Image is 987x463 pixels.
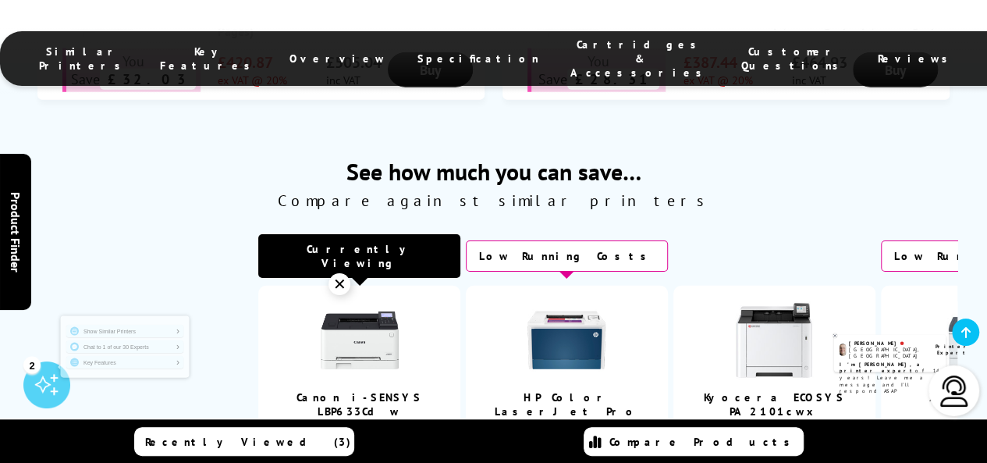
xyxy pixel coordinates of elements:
[570,37,710,80] span: Cartridges & Accessories
[94,334,328,359] a: Chat to 1 of our 30 Experts
[328,273,350,295] div: ✕
[584,427,804,456] a: Compare Products
[258,234,460,278] div: Currently Viewing
[732,338,903,366] div: [GEOGRAPHIC_DATA], [GEOGRAPHIC_DATA]
[23,356,41,373] div: 2
[134,427,354,456] a: Recently Viewed (3)
[711,332,726,359] img: ashley-livechat.png
[878,52,956,66] span: Reviews
[30,191,957,211] span: Compare against similar printers
[296,390,422,418] a: Canon i-SENSYS LBP633Cdw
[321,301,399,379] img: Canon-LBP633Cdw-Front-Med.jpg
[145,435,351,449] span: Recently Viewed (3)
[939,376,970,407] img: user-headset-light.svg
[711,370,893,399] b: I'm [PERSON_NAME], a printer expert
[466,240,668,272] div: Low Running Costs
[94,303,328,328] a: Show Similar Printers
[417,52,539,66] span: Specification
[609,435,798,449] span: Compare Products
[94,365,328,390] a: Key Features
[30,156,957,187] span: See how much you can save…
[160,45,258,73] span: Key Features
[8,191,23,272] span: Product Finder
[732,324,903,338] div: [PERSON_NAME]
[495,390,639,433] a: HP Color LaserJet Pro 4202dw
[39,45,129,73] span: Similar Printers
[289,52,386,66] span: Overview
[711,370,934,444] p: of 14 years! Leave me a message and I'll respond ASAP
[527,301,605,379] img: HP-4202DN-Front-Main-Small.jpg
[735,301,813,379] img: kyocera-pa2101cwx-front-main-small.jpg
[741,45,847,73] span: Customer Questions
